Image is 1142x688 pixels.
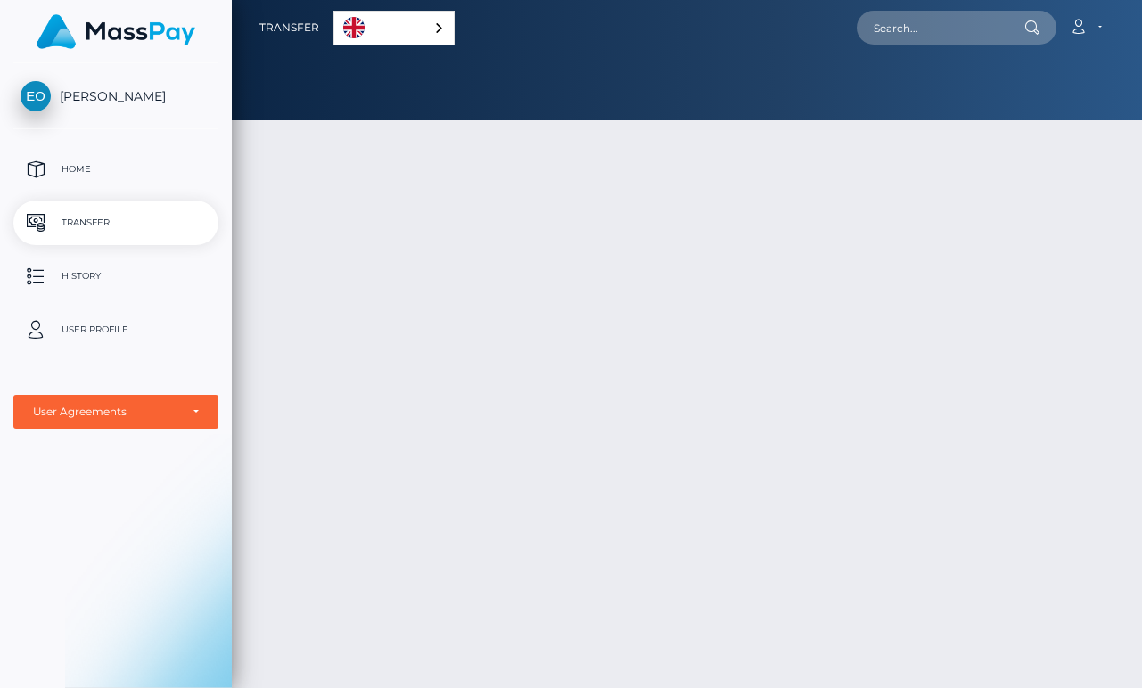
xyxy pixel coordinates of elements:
[13,395,218,429] button: User Agreements
[334,12,454,45] a: English
[357,161,1017,183] h3: Follow the next steps to initiate a transfer
[509,527,673,542] h6: Cash out
[357,208,489,262] div: Transfer Type
[21,156,211,183] p: Home
[21,209,211,236] p: Transfer
[37,14,195,49] img: MassPay
[885,211,1017,242] a: Confirmation
[259,9,319,46] a: Transfer
[21,316,211,343] p: User Profile
[333,11,455,45] div: Language
[13,147,218,192] a: Home
[857,11,1024,45] input: Search...
[13,254,218,299] a: History
[13,88,218,104] span: [PERSON_NAME]
[21,263,211,290] p: History
[13,307,218,352] a: User Profile
[357,116,1017,151] h3: Initiate Transfer
[700,527,864,542] h6: Another wallet
[33,405,179,419] div: User Agreements
[357,333,1017,361] h5: Where would you like to transfer money?
[620,211,752,258] a: Select Service
[13,201,218,245] a: Transfer
[333,11,455,45] aside: Language selected: English
[753,211,885,242] a: Recipient
[489,211,620,258] a: Country & Amount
